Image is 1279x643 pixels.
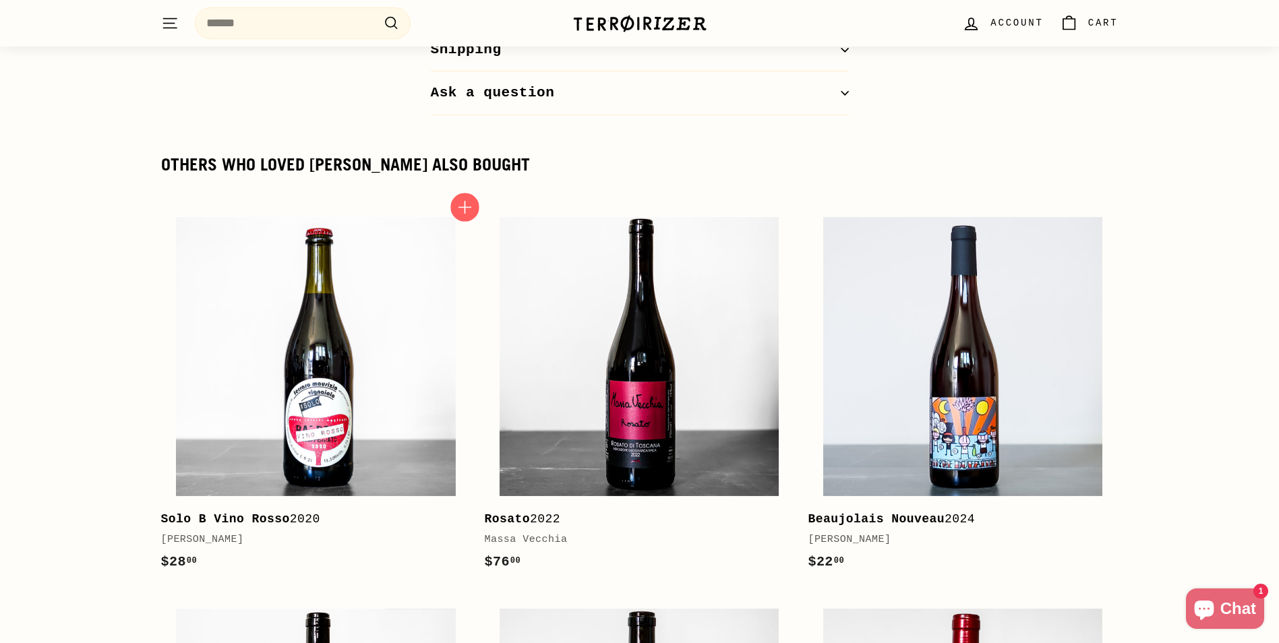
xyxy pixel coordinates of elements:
a: Cart [1052,3,1127,43]
div: Massa Vecchia [484,532,781,548]
inbox-online-store-chat: Shopify online store chat [1182,588,1268,632]
span: Cart [1088,16,1119,30]
a: Account [954,3,1051,43]
button: Shipping [431,28,849,72]
span: Account [990,16,1043,30]
b: Solo B Vino Rosso [161,512,290,526]
span: $22 [808,554,844,570]
sup: 00 [834,556,844,565]
div: [PERSON_NAME] [161,532,458,548]
sup: 00 [187,556,197,565]
a: Solo B Vino Rosso2020[PERSON_NAME] [161,202,471,587]
div: Others who loved [PERSON_NAME] also bought [161,156,1119,175]
a: Rosato2022Massa Vecchia [484,202,794,587]
div: 2024 [808,510,1104,529]
div: [PERSON_NAME] [808,532,1104,548]
span: $76 [484,554,520,570]
div: 2022 [484,510,781,529]
b: Rosato [484,512,530,526]
b: Beaujolais Nouveau [808,512,945,526]
a: Beaujolais Nouveau2024[PERSON_NAME] [808,202,1118,587]
sup: 00 [510,556,520,565]
span: $28 [161,554,198,570]
button: Ask a question [431,71,849,115]
div: 2020 [161,510,458,529]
